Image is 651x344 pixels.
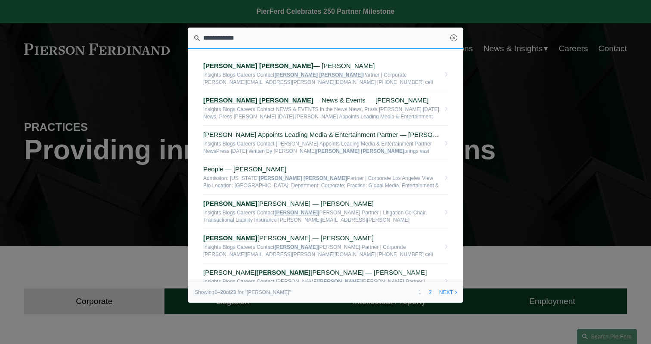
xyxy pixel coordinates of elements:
em: [PERSON_NAME] [361,148,404,154]
span: Admission: [US_STATE] Partner | Corporate Los Angeles View Bio Location: [GEOGRAPHIC_DATA]; Depar... [203,175,440,188]
em: [PERSON_NAME] [304,175,347,181]
a: [PERSON_NAME] Appoints Leading Media & Entertainment Partner — [PERSON_NAME] Insights Blogs Caree... [203,126,448,160]
em: [PERSON_NAME] [259,175,302,181]
strong: 23 [230,289,236,295]
em: [PERSON_NAME] [259,62,313,69]
span: Insights Blogs Careers Contact [PERSON_NAME] Partner | Corporate [PERSON_NAME][EMAIL_ADDRESS][PER... [203,244,440,257]
a: [PERSON_NAME] [PERSON_NAME]— [PERSON_NAME] Insights Blogs Careers Contact[PERSON_NAME] [PERSON_NA... [203,57,448,91]
a: [PERSON_NAME][PERSON_NAME][PERSON_NAME] — [PERSON_NAME] Insights Blogs Careers Contact [PERSON_NA... [203,263,448,298]
span: Insights Blogs Careers Contact [PERSON_NAME] [PERSON_NAME] Partner | Litigation [PERSON_NAME][EMA... [203,278,440,291]
em: [PERSON_NAME] [319,72,363,78]
input: Search this site [188,28,463,49]
a: [PERSON_NAME][PERSON_NAME] — [PERSON_NAME] Insights Blogs Careers Contact[PERSON_NAME][PERSON_NAM... [203,229,448,263]
a: 2 [426,282,435,303]
span: Insights Blogs Careers Contact NEWS & EVENTS In the News News, Press [PERSON_NAME] [DATE] News, P... [203,106,440,119]
span: [PERSON_NAME] — [PERSON_NAME] [203,200,440,208]
em: [PERSON_NAME] [259,96,313,104]
strong: 1 [214,289,217,295]
em: [PERSON_NAME] [203,234,257,242]
em: [PERSON_NAME] [318,279,362,285]
em: [PERSON_NAME] [203,200,257,207]
span: for “[PERSON_NAME]” [237,289,291,295]
strong: 20 [220,289,226,295]
a: [PERSON_NAME] [PERSON_NAME]— News & Events — [PERSON_NAME] Insights Blogs Careers Contact NEWS & ... [203,91,448,126]
a: 1 [415,282,425,303]
span: Insights Blogs Careers Contact [PERSON_NAME] Partner | Litigation Co-Chair, Transactional Liabili... [203,209,440,223]
span: — [PERSON_NAME] [203,62,440,70]
a: [PERSON_NAME][PERSON_NAME] — [PERSON_NAME] Insights Blogs Careers Contact[PERSON_NAME][PERSON_NAM... [203,195,448,229]
em: [PERSON_NAME] [316,148,360,154]
em: [PERSON_NAME] [274,210,318,216]
em: [PERSON_NAME] [274,72,318,78]
em: [PERSON_NAME] [203,62,257,69]
span: Insights Blogs Careers Contact Partner | Corporate [PERSON_NAME][EMAIL_ADDRESS][PERSON_NAME][DOMA... [203,71,440,85]
em: [PERSON_NAME] [256,269,310,276]
span: Insights Blogs Careers Contact [PERSON_NAME] Appoints Leading Media & Entertainment Partner NewsP... [203,140,440,154]
span: [PERSON_NAME] — [PERSON_NAME] [203,234,440,242]
span: People — [PERSON_NAME] [203,165,440,173]
a: People — [PERSON_NAME] Admission: [US_STATE][PERSON_NAME] [PERSON_NAME]Partner | Corporate Los An... [203,160,448,195]
span: [PERSON_NAME] [PERSON_NAME] — [PERSON_NAME] [203,269,440,276]
div: Showing – of [195,290,291,295]
span: — News & Events — [PERSON_NAME] [203,96,440,104]
a: Close [450,34,457,41]
em: [PERSON_NAME] [203,96,257,104]
em: [PERSON_NAME] [274,244,318,250]
a: next [436,282,459,303]
span: [PERSON_NAME] Appoints Leading Media & Entertainment Partner — [PERSON_NAME] [203,131,440,139]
